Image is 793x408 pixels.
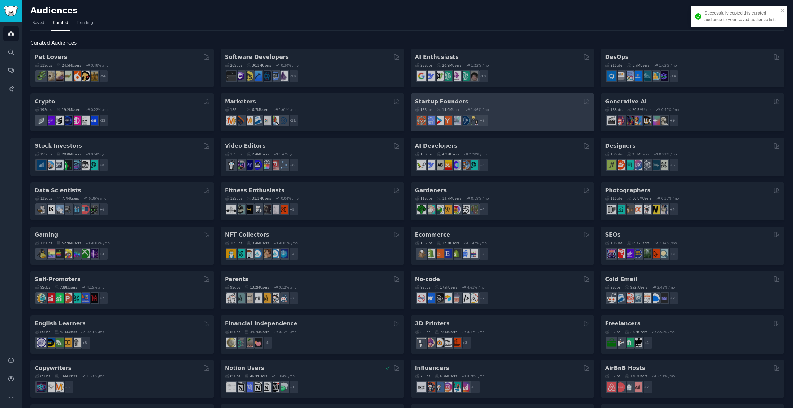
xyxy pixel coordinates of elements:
[33,20,44,26] span: Saved
[781,8,785,13] button: close
[53,20,68,26] span: Curated
[30,39,77,47] span: Curated Audiences
[704,10,779,23] div: Successfully copied this curated audience to your saved audience list.
[51,18,70,31] a: Curated
[75,18,95,31] a: Trending
[30,6,734,16] h2: Audiences
[30,18,46,31] a: Saved
[77,20,93,26] span: Trending
[4,6,18,16] img: GummySearch logo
